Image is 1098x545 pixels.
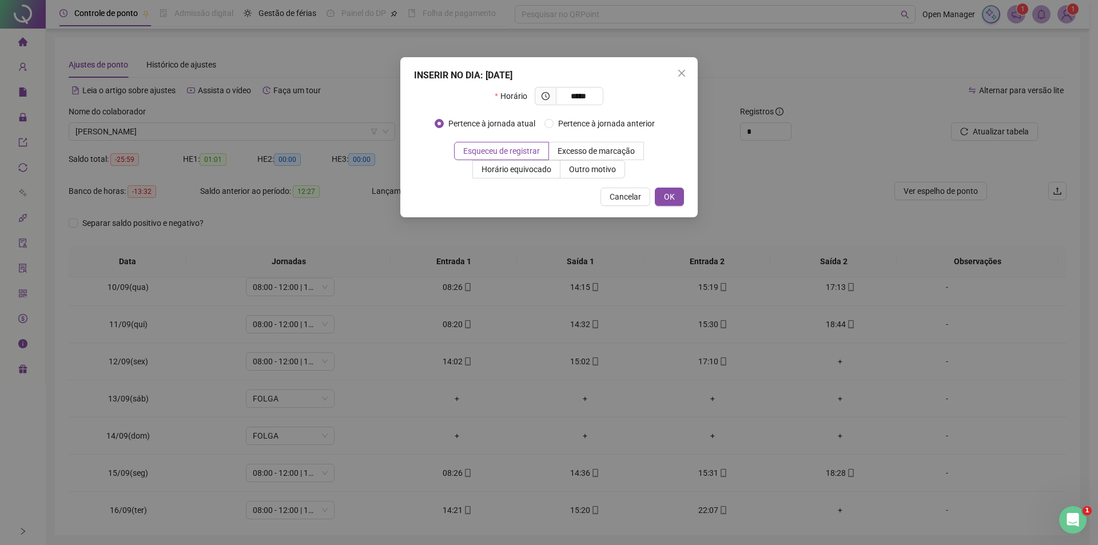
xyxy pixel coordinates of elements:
[600,188,650,206] button: Cancelar
[542,92,550,100] span: clock-circle
[463,146,540,156] span: Esqueceu de registrar
[495,87,534,105] label: Horário
[1059,506,1087,534] iframe: Intercom live chat
[677,69,686,78] span: close
[610,190,641,203] span: Cancelar
[569,165,616,174] span: Outro motivo
[1083,506,1092,515] span: 1
[444,117,540,130] span: Pertence à jornada atual
[554,117,659,130] span: Pertence à jornada anterior
[482,165,551,174] span: Horário equivocado
[673,64,691,82] button: Close
[558,146,635,156] span: Excesso de marcação
[414,69,684,82] div: INSERIR NO DIA : [DATE]
[664,190,675,203] span: OK
[655,188,684,206] button: OK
